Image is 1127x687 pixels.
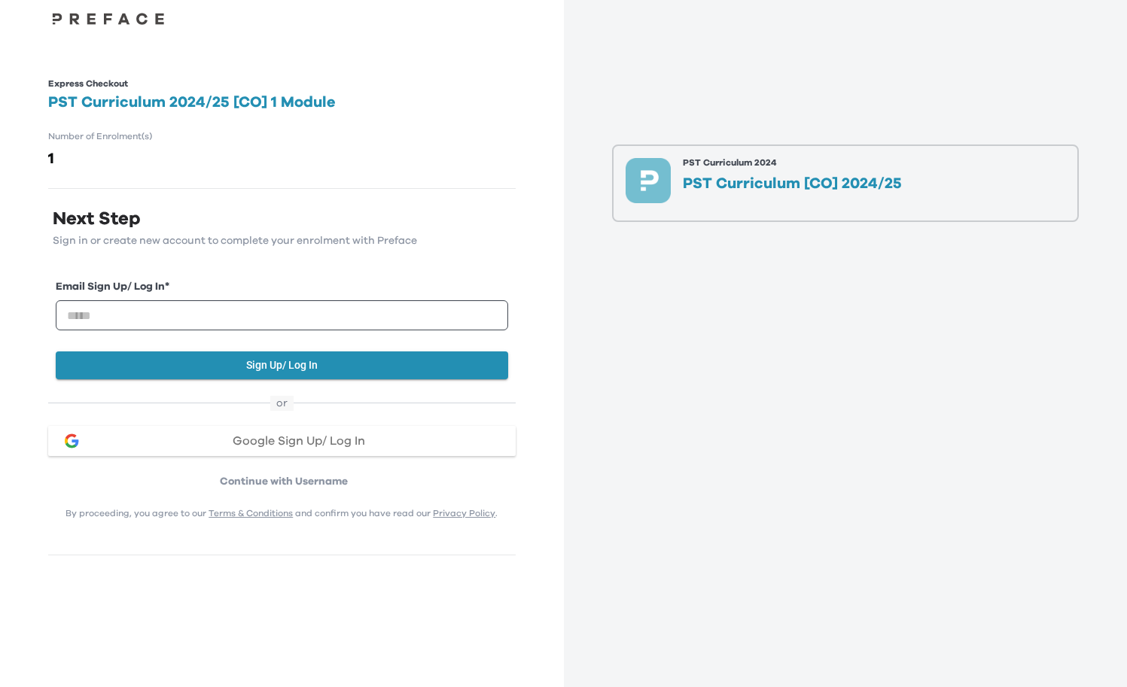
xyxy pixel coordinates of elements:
[48,78,516,89] h1: Express Checkout
[626,158,671,203] img: preface-course-icon
[56,279,508,295] label: Email Sign Up/ Log In *
[48,92,516,113] h2: PST Curriculum 2024/25 [CO] 1 Module
[56,351,508,379] button: Sign Up/ Log In
[433,509,495,518] a: Privacy Policy
[48,507,516,519] p: By proceeding, you agree to our and confirm you have read our .
[48,131,516,141] h1: Number of Enrolment(s)
[62,432,81,450] img: google login
[48,426,516,456] button: google loginGoogle Sign Up/ Log In
[683,176,902,191] p: PST Curriculum [CO] 2024/25
[683,158,902,167] p: PST Curriculum 2024
[270,396,294,411] span: or
[209,509,293,518] a: Terms & Conditions
[48,235,516,247] p: Sign in or create new account to complete your enrolment with Preface
[612,144,1080,222] button: preface-course-iconPST Curriculum 2024PST Curriculum [CO] 2024/25
[233,435,365,447] span: Google Sign Up/ Log In
[53,474,516,489] p: Continue with Username
[48,12,169,25] img: Preface Logo
[48,147,516,170] h2: 1
[48,213,516,225] p: Next Step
